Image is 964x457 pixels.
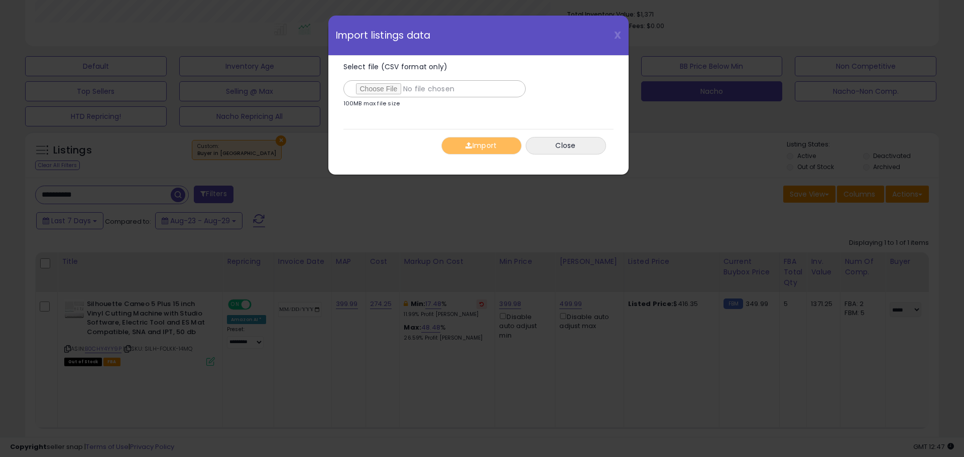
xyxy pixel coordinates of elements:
[441,137,522,155] button: Import
[343,62,448,72] span: Select file (CSV format only)
[614,28,621,42] span: X
[336,31,431,40] span: Import listings data
[526,137,606,155] button: Close
[343,101,400,106] p: 100MB max file size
